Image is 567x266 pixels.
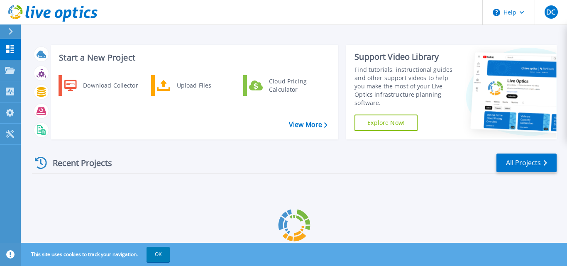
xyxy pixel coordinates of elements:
div: Upload Files [173,77,234,94]
a: Download Collector [59,75,144,96]
span: DC [546,9,555,15]
div: Find tutorials, instructional guides and other support videos to help you make the most of your L... [354,66,459,107]
a: Cloud Pricing Calculator [243,75,328,96]
div: Download Collector [79,77,142,94]
div: Recent Projects [32,153,123,173]
h3: Start a New Project [59,53,327,62]
div: Support Video Library [354,51,459,62]
div: Cloud Pricing Calculator [265,77,326,94]
a: All Projects [496,154,557,172]
span: This site uses cookies to track your navigation. [23,247,170,262]
button: OK [147,247,170,262]
a: Upload Files [151,75,236,96]
a: Explore Now! [354,115,418,131]
a: View More [289,121,327,129]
